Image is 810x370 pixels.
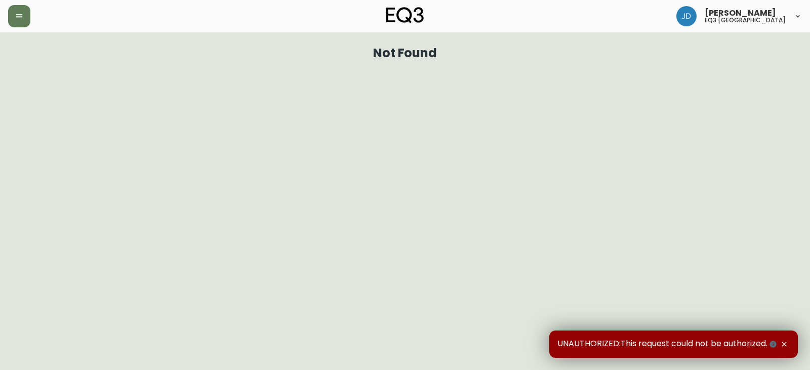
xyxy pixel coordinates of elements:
[373,49,437,58] h1: Not Found
[386,7,424,23] img: logo
[557,339,779,350] span: UNAUTHORIZED:This request could not be authorized.
[705,9,776,17] span: [PERSON_NAME]
[705,17,786,23] h5: eq3 [GEOGRAPHIC_DATA]
[676,6,697,26] img: 7c567ac048721f22e158fd313f7f0981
